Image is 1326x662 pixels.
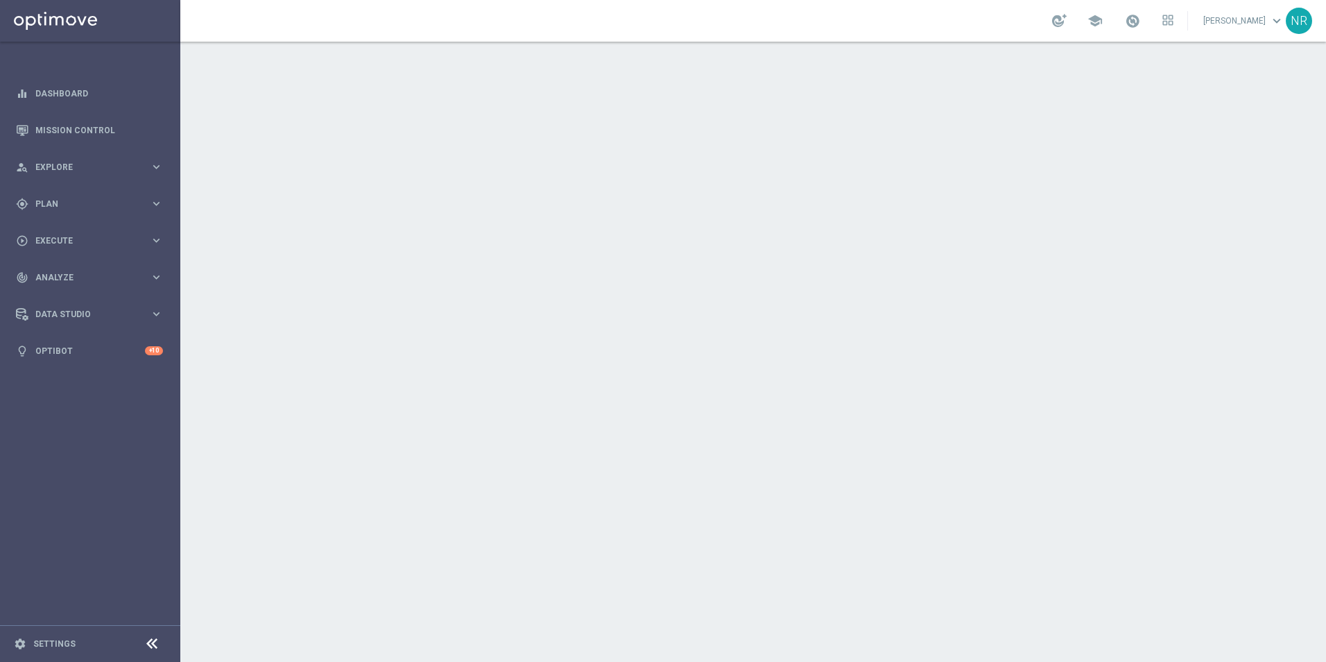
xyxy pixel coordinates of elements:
[150,271,163,284] i: keyboard_arrow_right
[35,310,150,319] span: Data Studio
[35,163,150,171] span: Explore
[16,198,28,210] i: gps_fixed
[150,307,163,321] i: keyboard_arrow_right
[150,160,163,173] i: keyboard_arrow_right
[16,75,163,112] div: Dashboard
[16,345,28,357] i: lightbulb
[15,198,164,210] button: gps_fixed Plan keyboard_arrow_right
[145,346,163,355] div: +10
[16,235,150,247] div: Execute
[35,237,150,245] span: Execute
[16,112,163,148] div: Mission Control
[1269,13,1284,28] span: keyboard_arrow_down
[16,161,150,173] div: Explore
[14,638,26,650] i: settings
[35,75,163,112] a: Dashboard
[35,332,145,369] a: Optibot
[16,332,163,369] div: Optibot
[15,309,164,320] button: Data Studio keyboard_arrow_right
[35,273,150,282] span: Analyze
[16,271,150,284] div: Analyze
[15,272,164,283] button: track_changes Analyze keyboard_arrow_right
[150,197,163,210] i: keyboard_arrow_right
[16,235,28,247] i: play_circle_outline
[35,200,150,208] span: Plan
[16,87,28,100] i: equalizer
[33,640,76,648] a: Settings
[150,234,163,247] i: keyboard_arrow_right
[1087,13,1103,28] span: school
[16,161,28,173] i: person_search
[15,88,164,99] button: equalizer Dashboard
[16,308,150,321] div: Data Studio
[15,235,164,246] button: play_circle_outline Execute keyboard_arrow_right
[1202,10,1286,31] a: [PERSON_NAME]keyboard_arrow_down
[35,112,163,148] a: Mission Control
[16,198,150,210] div: Plan
[16,271,28,284] i: track_changes
[15,125,164,136] button: Mission Control
[15,346,164,357] button: lightbulb Optibot +10
[1286,8,1312,34] div: NR
[15,162,164,173] button: person_search Explore keyboard_arrow_right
